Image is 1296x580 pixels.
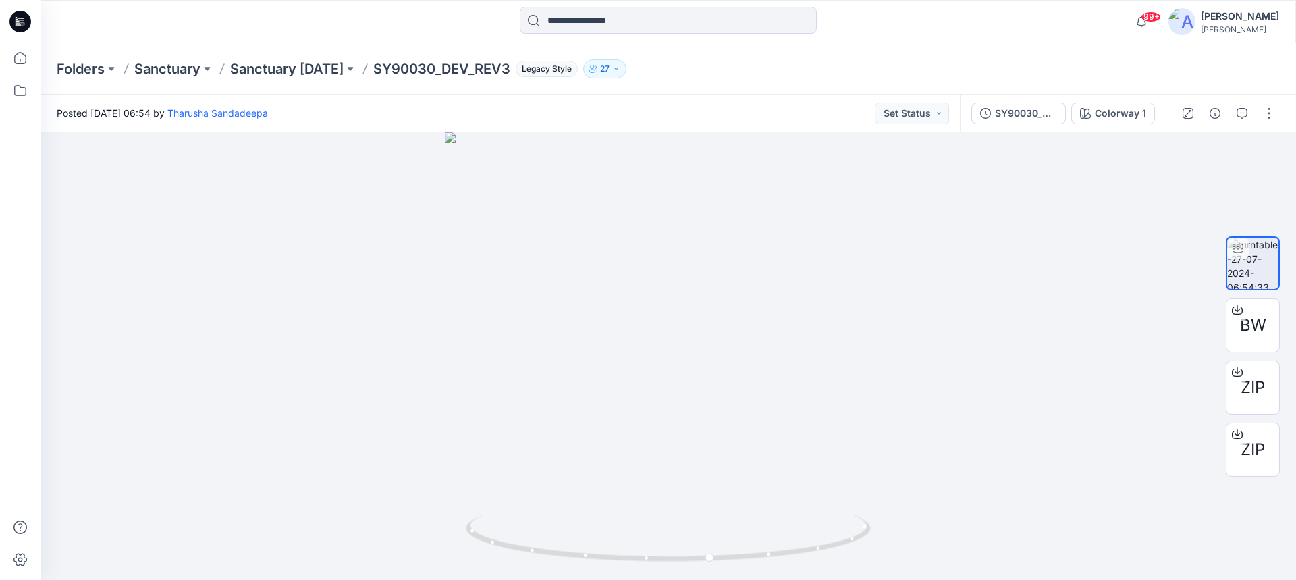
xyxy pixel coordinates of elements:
[1168,8,1195,35] img: avatar
[230,59,344,78] a: Sanctuary [DATE]
[57,59,105,78] a: Folders
[1071,103,1155,124] button: Colorway 1
[1241,438,1265,462] span: ZIP
[167,107,268,119] a: Tharusha Sandadeepa
[1201,8,1279,24] div: [PERSON_NAME]
[600,61,610,76] p: 27
[373,59,510,78] p: SY90030_DEV_REV3
[1241,375,1265,400] span: ZIP
[1240,313,1266,338] span: BW
[583,59,626,78] button: 27
[1141,11,1161,22] span: 99+
[516,61,578,77] span: Legacy Style
[971,103,1066,124] button: SY90030_DEV_REV3
[1227,238,1278,289] img: turntable-27-07-2024-06:54:33
[1095,106,1146,121] div: Colorway 1
[1204,103,1226,124] button: Details
[510,59,578,78] button: Legacy Style
[995,106,1057,121] div: SY90030_DEV_REV3
[57,106,268,120] span: Posted [DATE] 06:54 by
[134,59,200,78] a: Sanctuary
[1201,24,1279,34] div: [PERSON_NAME]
